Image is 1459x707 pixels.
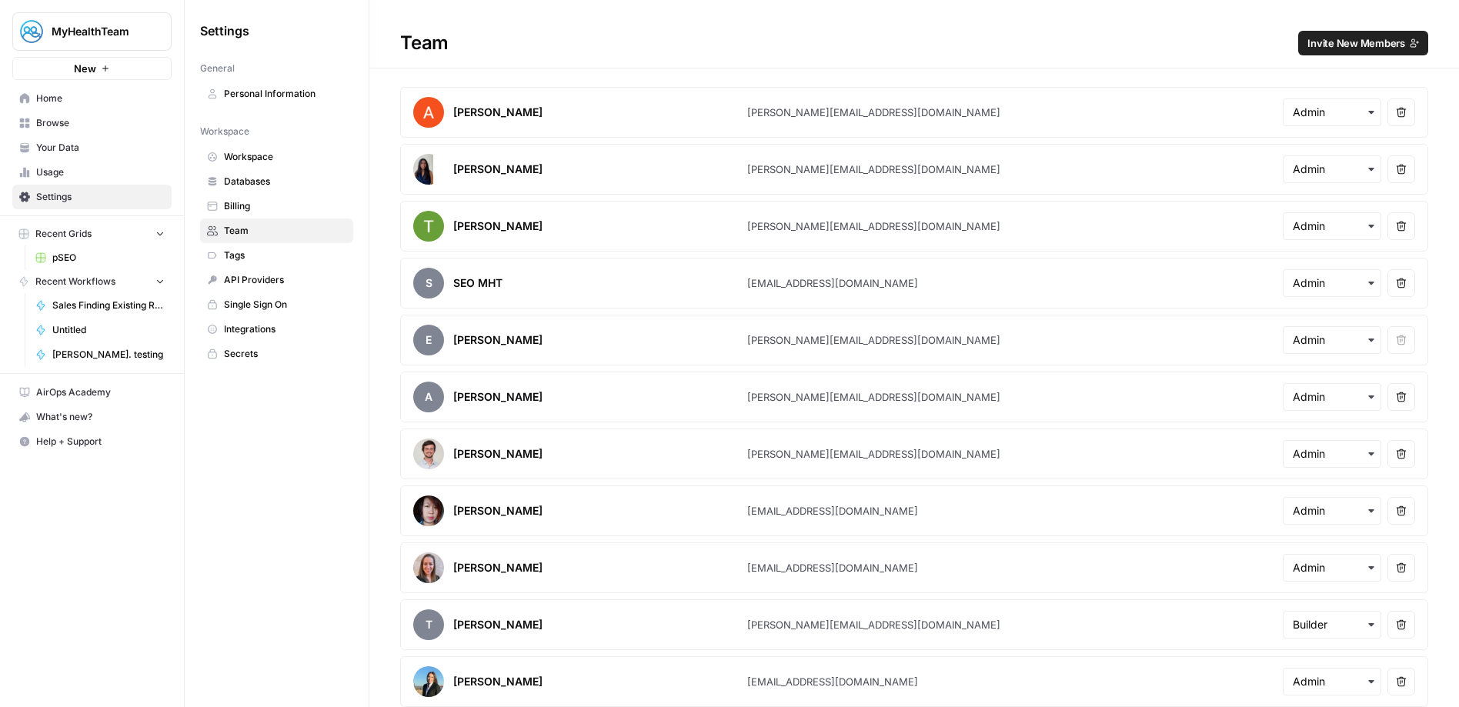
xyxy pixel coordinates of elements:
[12,12,172,51] button: Workspace: MyHealthTeam
[52,24,145,39] span: MyHealthTeam
[747,389,1000,405] div: [PERSON_NAME][EMAIL_ADDRESS][DOMAIN_NAME]
[747,617,1000,632] div: [PERSON_NAME][EMAIL_ADDRESS][DOMAIN_NAME]
[200,243,353,268] a: Tags
[747,275,918,291] div: [EMAIL_ADDRESS][DOMAIN_NAME]
[13,405,171,429] div: What's new?
[12,57,172,80] button: New
[1293,105,1371,120] input: Admin
[28,293,172,318] a: Sales Finding Existing Relevant Content
[74,61,96,76] span: New
[1307,35,1405,51] span: Invite New Members
[1293,560,1371,575] input: Admin
[413,325,444,355] span: E
[413,609,444,640] span: T
[200,169,353,194] a: Databases
[36,385,165,399] span: AirOps Academy
[747,162,1000,177] div: [PERSON_NAME][EMAIL_ADDRESS][DOMAIN_NAME]
[413,666,444,697] img: avatar
[1293,332,1371,348] input: Admin
[1293,162,1371,177] input: Admin
[12,429,172,454] button: Help + Support
[453,275,502,291] div: SEO MHT
[224,322,346,336] span: Integrations
[413,439,444,469] img: avatar
[52,323,165,337] span: Untitled
[453,617,543,632] div: [PERSON_NAME]
[413,495,444,526] img: avatar
[28,245,172,270] a: pSEO
[453,674,543,689] div: [PERSON_NAME]
[747,218,1000,234] div: [PERSON_NAME][EMAIL_ADDRESS][DOMAIN_NAME]
[36,435,165,449] span: Help + Support
[12,160,172,185] a: Usage
[224,298,346,312] span: Single Sign On
[12,135,172,160] a: Your Data
[1293,218,1371,234] input: Admin
[224,347,346,361] span: Secrets
[28,318,172,342] a: Untitled
[12,405,172,429] button: What's new?
[200,268,353,292] a: API Providers
[200,317,353,342] a: Integrations
[52,251,165,265] span: pSEO
[224,199,346,213] span: Billing
[12,86,172,111] a: Home
[28,342,172,367] a: [PERSON_NAME]. testing
[453,162,543,177] div: [PERSON_NAME]
[200,145,353,169] a: Workspace
[35,275,115,288] span: Recent Workflows
[36,116,165,130] span: Browse
[413,154,433,185] img: avatar
[413,211,444,242] img: avatar
[12,111,172,135] a: Browse
[12,380,172,405] a: AirOps Academy
[200,218,353,243] a: Team
[413,97,444,128] img: avatar
[413,268,444,298] span: S
[224,87,346,101] span: Personal Information
[52,298,165,312] span: Sales Finding Existing Relevant Content
[52,348,165,362] span: [PERSON_NAME]. testing
[36,141,165,155] span: Your Data
[18,18,45,45] img: MyHealthTeam Logo
[36,92,165,105] span: Home
[224,224,346,238] span: Team
[1293,275,1371,291] input: Admin
[200,194,353,218] a: Billing
[747,332,1000,348] div: [PERSON_NAME][EMAIL_ADDRESS][DOMAIN_NAME]
[12,222,172,245] button: Recent Grids
[453,105,543,120] div: [PERSON_NAME]
[1293,617,1371,632] input: Builder
[453,446,543,462] div: [PERSON_NAME]
[453,503,543,519] div: [PERSON_NAME]
[1293,674,1371,689] input: Admin
[1293,503,1371,519] input: Admin
[36,190,165,204] span: Settings
[200,292,353,317] a: Single Sign On
[413,382,444,412] span: A
[747,503,918,519] div: [EMAIL_ADDRESS][DOMAIN_NAME]
[413,552,444,583] img: avatar
[200,125,249,138] span: Workspace
[12,185,172,209] a: Settings
[200,62,235,75] span: General
[453,389,543,405] div: [PERSON_NAME]
[224,175,346,188] span: Databases
[35,227,92,241] span: Recent Grids
[1293,446,1371,462] input: Admin
[224,150,346,164] span: Workspace
[747,560,918,575] div: [EMAIL_ADDRESS][DOMAIN_NAME]
[1298,31,1428,55] button: Invite New Members
[747,446,1000,462] div: [PERSON_NAME][EMAIL_ADDRESS][DOMAIN_NAME]
[369,31,1459,55] div: Team
[224,273,346,287] span: API Providers
[12,270,172,293] button: Recent Workflows
[224,248,346,262] span: Tags
[453,560,543,575] div: [PERSON_NAME]
[200,22,249,40] span: Settings
[747,674,918,689] div: [EMAIL_ADDRESS][DOMAIN_NAME]
[747,105,1000,120] div: [PERSON_NAME][EMAIL_ADDRESS][DOMAIN_NAME]
[36,165,165,179] span: Usage
[1293,389,1371,405] input: Admin
[200,82,353,106] a: Personal Information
